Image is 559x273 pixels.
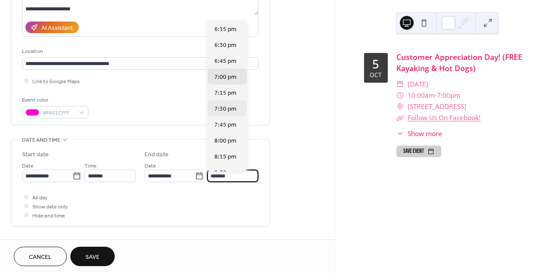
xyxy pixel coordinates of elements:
div: ​ [396,90,404,101]
span: [STREET_ADDRESS] [408,101,466,112]
span: Cancel [29,253,52,262]
span: Link to Google Maps [32,77,80,86]
span: 6:45 pm [214,57,236,66]
span: Date and time [22,136,60,145]
span: Recurring event [22,237,68,246]
span: 7:15 pm [214,89,236,98]
span: 8:00 pm [214,136,236,146]
span: 8:15 pm [214,152,236,161]
span: 7:00pm [437,90,460,101]
span: Date [144,161,156,171]
span: [DATE] [408,79,428,90]
span: Hide end time [32,211,65,220]
span: 6:30 pm [214,41,236,50]
span: 8:30 pm [214,168,236,177]
a: Customer Appreciation Day! (FREE Kayaking & Hot Dogs) [396,52,522,73]
span: All day [32,193,47,202]
span: - [435,90,437,101]
button: AI Assistant [25,22,79,33]
div: ​ [396,79,404,90]
a: Follow Us On Facebook! [408,113,480,122]
span: Save [85,253,100,262]
button: Cancel [14,247,67,266]
span: 7:45 pm [214,121,236,130]
div: Event color [22,96,87,105]
span: Time [207,161,219,171]
button: ​Show more [396,129,442,139]
div: ​ [396,101,404,112]
div: ​ [396,112,404,124]
div: 5 [372,58,379,70]
div: End date [144,150,169,159]
div: Start date [22,150,49,159]
button: Save event [396,146,441,158]
span: Date [22,161,34,171]
span: Show more [408,129,442,139]
div: Location [22,47,257,56]
span: 10:00am [408,90,435,101]
span: Time [85,161,97,171]
button: Save [70,247,115,266]
span: Show date only [32,202,68,211]
span: 7:30 pm [214,105,236,114]
div: Oct [370,72,382,78]
span: 7:00 pm [214,73,236,82]
div: AI Assistant [41,24,73,33]
span: 6:15 pm [214,25,236,34]
span: #FA01CFFF [43,109,75,118]
div: ​ [396,129,404,139]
